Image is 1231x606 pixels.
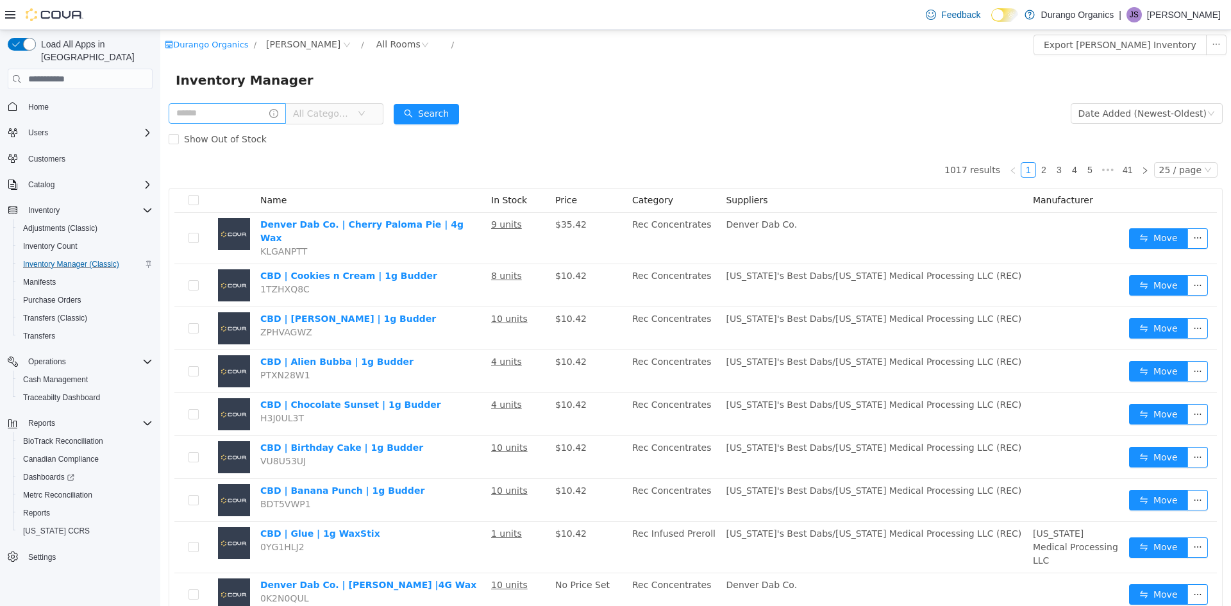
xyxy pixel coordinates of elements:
img: CBD | Cookies n Cream | 1g Budder placeholder [58,239,90,271]
img: Denver Dab Co. | Cherry Paloma Pie | 4g Wax placeholder [58,188,90,220]
a: 2 [876,133,891,147]
span: Name [100,165,126,175]
span: Traceabilty Dashboard [23,392,100,403]
span: $35.42 [395,189,426,199]
a: Home [23,99,54,115]
span: H3J0UL3T [100,383,144,393]
span: Transfers (Classic) [18,310,153,326]
span: $10.42 [395,455,426,466]
span: Customers [23,151,153,167]
span: Operations [23,354,153,369]
span: Metrc Reconciliation [18,487,153,503]
i: icon: info-circle [109,79,118,88]
span: Load All Apps in [GEOGRAPHIC_DATA] [36,38,153,63]
span: Inventory Count [18,239,153,254]
img: CBD | Banana Punch | 1g Budder placeholder [58,454,90,486]
a: Settings [23,550,61,565]
a: Canadian Compliance [18,451,104,467]
a: Dashboards [13,468,158,486]
td: Rec Concentrates [467,320,560,363]
button: icon: ellipsis [1046,4,1066,25]
a: Inventory Count [18,239,83,254]
img: CBD | Alien Bubba | 1g Budder placeholder [58,325,90,357]
span: Category [472,165,513,175]
i: icon: down [1047,80,1055,88]
span: ZPHVAGWZ [100,297,152,307]
span: [US_STATE] CCRS [23,526,90,536]
a: CBD | Alien Bubba | 1g Budder [100,326,253,337]
a: Purchase Orders [18,292,87,308]
span: Canadian Compliance [18,451,153,467]
u: 10 units [331,283,367,294]
button: Inventory Manager (Classic) [13,255,158,273]
button: icon: swapMove [969,554,1028,575]
span: [US_STATE]'s Best Dabs/[US_STATE] Medical Processing LLC (REC) [565,412,861,423]
a: Manifests [18,274,61,290]
td: Rec Concentrates [467,406,560,449]
td: Rec Concentrates [467,183,560,234]
button: Cash Management [13,371,158,389]
a: Traceabilty Dashboard [18,390,105,405]
span: Settings [28,552,56,562]
span: [US_STATE] Medical Processing LLC [873,498,958,535]
img: Denver Dab Co. | Bubba Tartz |4G Wax placeholder [58,548,90,580]
span: In Stock [331,165,367,175]
span: / [94,10,96,19]
span: [US_STATE]'s Best Dabs/[US_STATE] Medical Processing LLC (REC) [565,369,861,380]
span: $10.42 [395,498,426,509]
span: Transfers [23,331,55,341]
span: / [201,10,203,19]
span: Inventory Manager [15,40,161,60]
i: icon: left [849,137,857,144]
span: Dashboards [23,472,74,482]
span: $10.42 [395,412,426,423]
a: Inventory Manager (Classic) [18,257,124,272]
span: [US_STATE]'s Best Dabs/[US_STATE] Medical Processing LLC (REC) [565,283,861,294]
span: Inventory [28,205,60,215]
span: Canadian Compliance [23,454,99,464]
span: Cortez [106,7,180,21]
i: icon: down [1044,136,1051,145]
a: Denver Dab Co. | [PERSON_NAME] |4G Wax [100,550,316,560]
button: Users [3,124,158,142]
span: Catalog [28,180,54,190]
span: $10.42 [395,326,426,337]
td: Rec Concentrates [467,363,560,406]
td: Rec Concentrates [467,543,560,586]
span: Manifests [18,274,153,290]
span: [US_STATE]'s Best Dabs/[US_STATE] Medical Processing LLC (REC) [565,455,861,466]
span: Inventory Manager (Classic) [18,257,153,272]
li: Next Page [977,132,992,147]
button: icon: swapMove [969,460,1028,480]
li: Previous Page [845,132,860,147]
p: | [1119,7,1121,22]
button: icon: swapMove [969,507,1028,528]
button: icon: swapMove [969,288,1028,308]
a: Metrc Reconciliation [18,487,97,503]
i: icon: shop [4,10,13,19]
button: Manifests [13,273,158,291]
span: Customers [28,154,65,164]
span: Washington CCRS [18,523,153,539]
span: Inventory [23,203,153,218]
button: icon: ellipsis [1027,507,1048,528]
li: 1017 results [784,132,840,147]
span: BDT5VWP1 [100,469,151,479]
button: Reports [23,416,60,431]
a: 41 [959,133,976,147]
span: Cash Management [18,372,153,387]
span: KLGANPTT [100,216,147,226]
span: $10.42 [395,283,426,294]
span: Users [28,128,48,138]
span: Suppliers [565,165,607,175]
a: Adjustments (Classic) [18,221,103,236]
li: 41 [958,132,977,147]
a: Feedback [921,2,985,28]
span: Purchase Orders [23,295,81,305]
span: Show Out of Stock [19,104,112,114]
span: Manufacturer [873,165,933,175]
a: icon: shopDurango Organics [4,10,88,19]
i: icon: down [197,80,205,88]
button: Home [3,97,158,115]
a: CBD | Banana Punch | 1g Budder [100,455,264,466]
